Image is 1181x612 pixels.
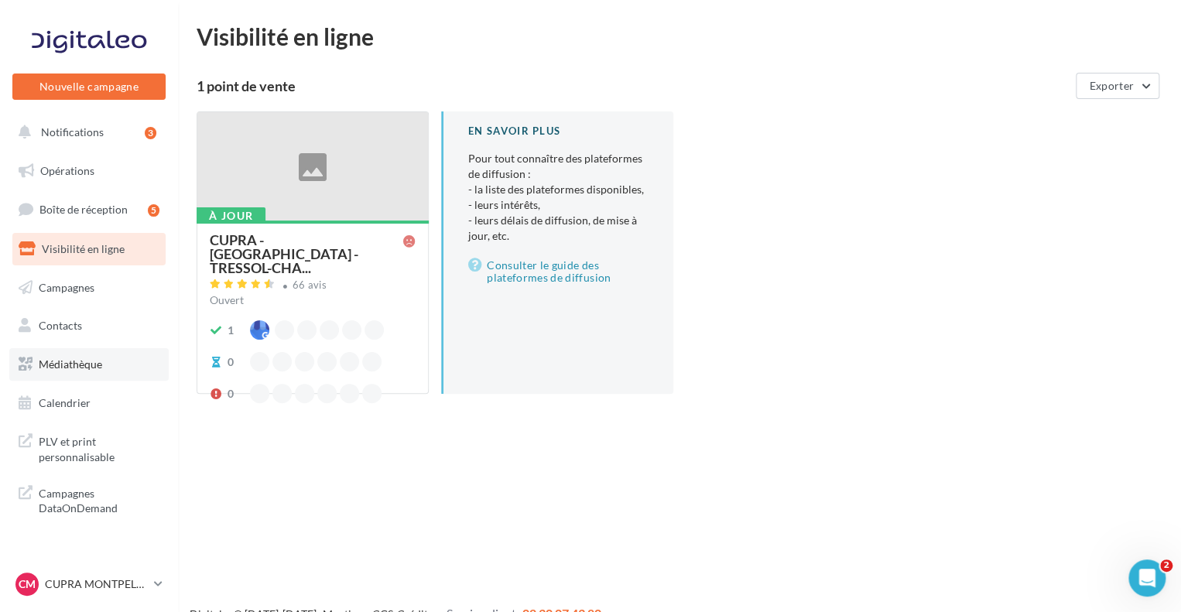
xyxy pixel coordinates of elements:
a: 66 avis [210,277,416,296]
li: - leurs délais de diffusion, de mise à jour, etc. [468,213,649,244]
span: Campagnes [39,280,94,293]
span: Opérations [40,164,94,177]
li: - la liste des plateformes disponibles, [468,182,649,197]
a: Calendrier [9,387,169,419]
span: Contacts [39,319,82,332]
span: Visibilité en ligne [42,242,125,255]
span: Boîte de réception [39,203,128,216]
li: - leurs intérêts, [468,197,649,213]
div: 0 [228,354,234,370]
span: Campagnes DataOnDemand [39,483,159,516]
span: Notifications [41,125,104,138]
a: Contacts [9,309,169,342]
div: 1 point de vente [197,79,1070,93]
div: Visibilité en ligne [197,25,1162,48]
div: À jour [197,207,265,224]
div: En savoir plus [468,124,649,138]
span: Médiathèque [39,357,102,371]
span: CM [19,576,36,592]
div: 3 [145,127,156,139]
span: 2 [1160,559,1172,572]
a: Visibilité en ligne [9,233,169,265]
div: 66 avis [293,280,327,290]
a: Consulter le guide des plateformes de diffusion [468,256,649,287]
span: CUPRA - [GEOGRAPHIC_DATA] - TRESSOL-CHA... [210,233,403,275]
span: Calendrier [39,396,91,409]
a: Campagnes DataOnDemand [9,477,169,522]
span: PLV et print personnalisable [39,431,159,464]
span: Exporter [1089,79,1134,92]
button: Exporter [1076,73,1159,99]
span: Ouvert [210,293,244,306]
button: Notifications 3 [9,116,163,149]
a: Campagnes [9,272,169,304]
p: Pour tout connaître des plateformes de diffusion : [468,151,649,244]
div: 0 [228,386,234,402]
a: Opérations [9,155,169,187]
button: Nouvelle campagne [12,74,166,100]
iframe: Intercom live chat [1128,559,1166,597]
div: 5 [148,204,159,217]
a: Boîte de réception5 [9,193,169,226]
div: 1 [228,323,234,338]
a: PLV et print personnalisable [9,425,169,470]
p: CUPRA MONTPELLIER [45,576,148,592]
a: Médiathèque [9,348,169,381]
a: CM CUPRA MONTPELLIER [12,569,166,599]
